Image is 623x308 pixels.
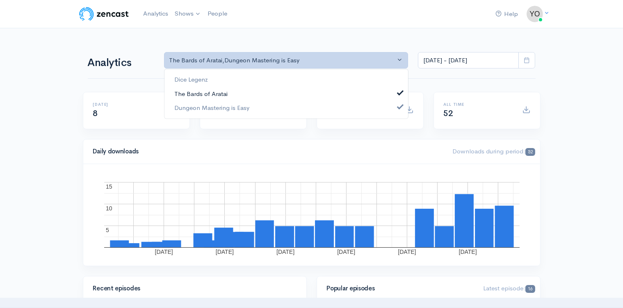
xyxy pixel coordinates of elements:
span: Downloads during period: [452,147,535,155]
img: ZenCast Logo [78,6,130,22]
svg: A chart. [93,174,530,256]
h6: All time [444,102,512,107]
span: 16 [525,285,535,293]
text: [DATE] [398,249,416,255]
h4: Popular episodes [327,285,474,292]
text: [DATE] [337,249,355,255]
span: 8 [93,108,98,119]
text: [DATE] [215,249,233,255]
h4: Recent episodes [93,285,292,292]
text: 5 [106,227,109,233]
span: 52 [525,148,535,156]
span: Latest episode: [483,284,535,292]
span: 52 [444,108,453,119]
a: Analytics [140,5,171,23]
img: ... [527,6,543,22]
h1: Analytics [88,57,154,69]
button: The Bards of Aratai, Dungeon Mastering is Easy [164,52,408,69]
span: The Bards of Aratai [174,89,228,98]
a: People [204,5,230,23]
text: [DATE] [276,249,294,255]
text: 10 [106,205,112,212]
h4: Daily downloads [93,148,443,155]
span: Dungeon Mastering is Easy [174,103,249,113]
text: [DATE] [459,249,477,255]
text: 15 [106,183,112,190]
h6: [DATE] [93,102,162,107]
input: analytics date range selector [418,52,519,69]
div: The Bards of Aratai , Dungeon Mastering is Easy [169,56,396,65]
a: Help [493,5,522,23]
span: Dice Legenz [174,75,208,84]
a: Shows [171,5,204,23]
text: [DATE] [155,249,173,255]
